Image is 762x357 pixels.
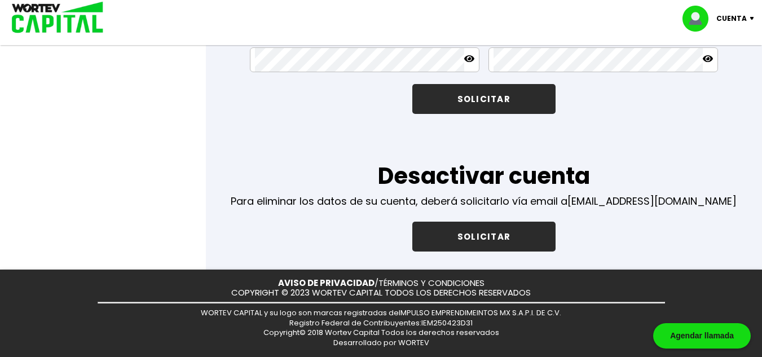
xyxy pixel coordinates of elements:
[231,288,531,298] p: COPYRIGHT © 2023 WORTEV CAPITAL TODOS LOS DERECHOS RESERVADOS
[231,193,737,210] p: Para eliminar los datos de su cuenta, deberá solicitarlo vía email a
[231,159,737,193] h1: Desactivar cuenta
[289,318,473,328] span: Registro Federal de Contribuyentes: IEM250423D31
[653,323,751,349] div: Agendar llamada
[263,327,499,338] span: Copyright© 2018 Wortev Capital Todos los derechos reservados
[716,10,747,27] p: Cuenta
[567,194,737,208] a: [EMAIL_ADDRESS][DOMAIN_NAME]
[333,337,429,348] span: Desarrollado por WORTEV
[747,17,762,20] img: icon-down
[412,222,556,252] button: SOLICITAR
[412,84,556,114] button: SOLICITAR
[682,6,716,32] img: profile-image
[278,279,484,288] p: /
[278,277,375,289] a: AVISO DE PRIVACIDAD
[378,277,484,289] a: TÉRMINOS Y CONDICIONES
[201,307,561,318] span: WORTEV CAPITAL y su logo son marcas registradas de IMPULSO EMPRENDIMEINTOS MX S.A.P.I. DE C.V.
